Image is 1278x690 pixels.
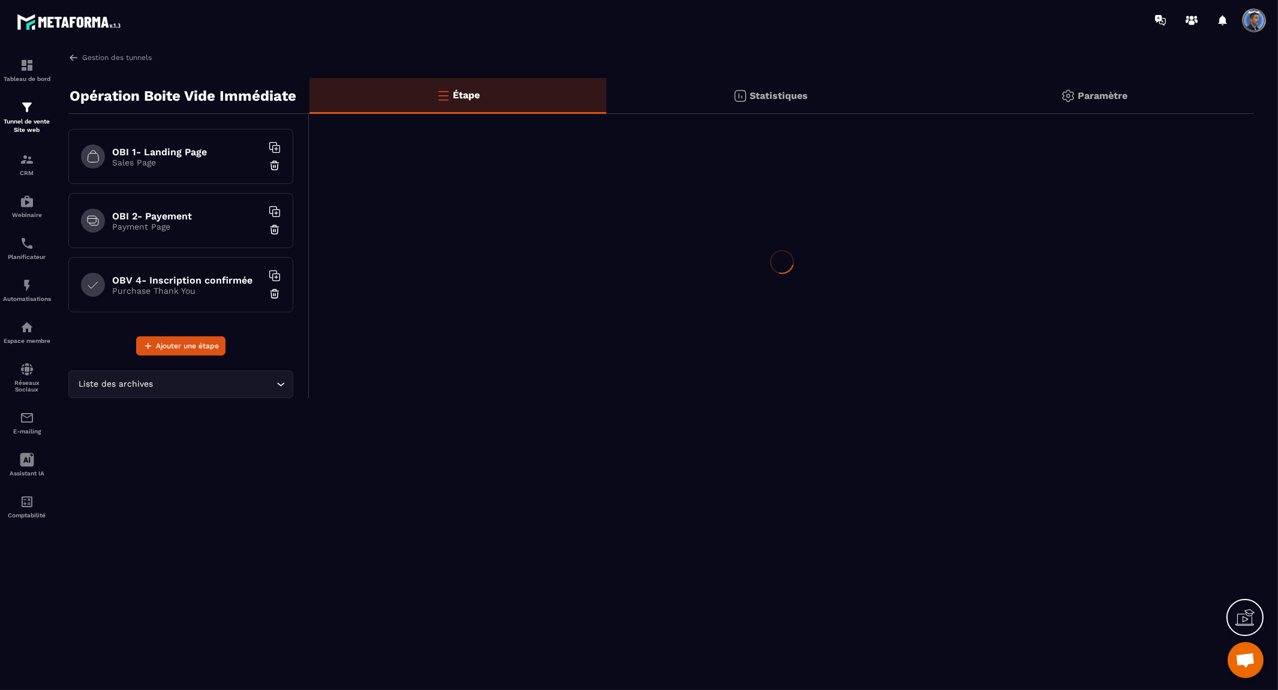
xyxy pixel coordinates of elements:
[269,288,281,300] img: trash
[1061,89,1075,103] img: setting-gr.5f69749f.svg
[70,84,296,108] p: Opération Boite Vide Immédiate
[3,444,51,486] a: Assistant IA
[3,212,51,218] p: Webinaire
[156,340,219,352] span: Ajouter une étape
[3,185,51,227] a: automationsautomationsWebinaire
[112,275,262,286] h6: OBV 4- Inscription confirmée
[3,379,51,393] p: Réseaux Sociaux
[3,296,51,302] p: Automatisations
[3,428,51,435] p: E-mailing
[3,512,51,519] p: Comptabilité
[17,11,125,33] img: logo
[20,495,34,509] img: accountant
[750,90,808,101] p: Statistiques
[3,91,51,143] a: formationformationTunnel de vente Site web
[112,158,262,167] p: Sales Page
[20,152,34,167] img: formation
[136,336,225,355] button: Ajouter une étape
[112,286,262,296] p: Purchase Thank You
[3,143,51,185] a: formationformationCRM
[3,311,51,353] a: automationsautomationsEspace membre
[68,52,152,63] a: Gestion des tunnels
[3,170,51,176] p: CRM
[20,278,34,293] img: automations
[733,89,747,103] img: stats.20deebd0.svg
[112,146,262,158] h6: OBI 1- Landing Page
[453,89,480,101] p: Étape
[156,378,273,391] input: Search for option
[1228,642,1264,678] div: Ouvrir le chat
[3,353,51,402] a: social-networksocial-networkRéseaux Sociaux
[20,236,34,251] img: scheduler
[3,338,51,344] p: Espace membre
[20,194,34,209] img: automations
[112,210,262,222] h6: OBI 2- Payement
[3,254,51,260] p: Planificateur
[269,224,281,236] img: trash
[20,58,34,73] img: formation
[68,370,293,398] div: Search for option
[3,486,51,528] a: accountantaccountantComptabilité
[76,378,156,391] span: Liste des archives
[3,117,51,134] p: Tunnel de vente Site web
[3,49,51,91] a: formationformationTableau de bord
[436,88,450,103] img: bars-o.4a397970.svg
[3,227,51,269] a: schedulerschedulerPlanificateur
[3,76,51,82] p: Tableau de bord
[112,222,262,231] p: Payment Page
[20,100,34,115] img: formation
[3,402,51,444] a: emailemailE-mailing
[1078,90,1128,101] p: Paramètre
[20,411,34,425] img: email
[20,362,34,376] img: social-network
[20,320,34,335] img: automations
[68,52,79,63] img: arrow
[3,470,51,477] p: Assistant IA
[3,269,51,311] a: automationsautomationsAutomatisations
[269,159,281,171] img: trash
